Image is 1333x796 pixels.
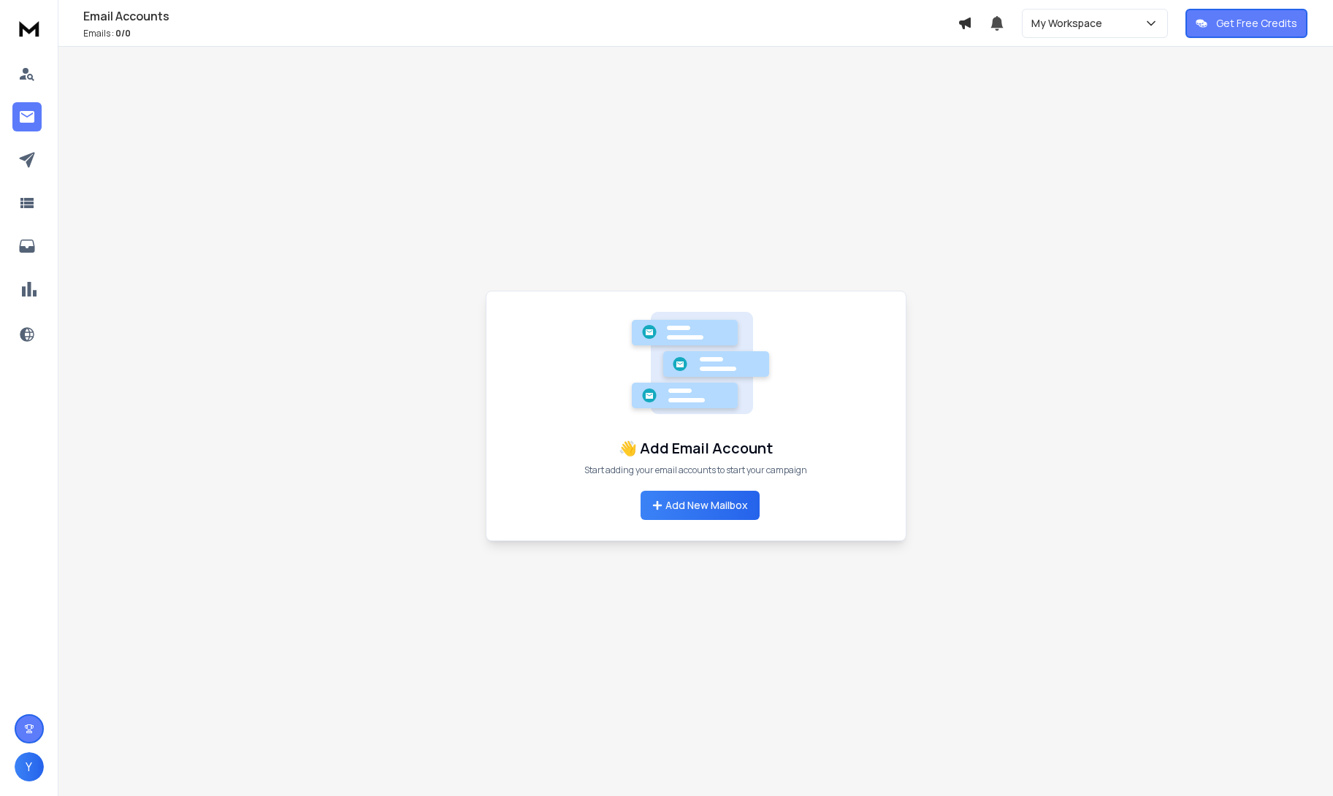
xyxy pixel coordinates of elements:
[83,7,958,25] h1: Email Accounts
[641,491,760,520] button: Add New Mailbox
[15,752,44,781] button: Y
[83,28,958,39] p: Emails :
[115,27,131,39] span: 0 / 0
[584,464,807,476] p: Start adding your email accounts to start your campaign
[15,15,44,42] img: logo
[1031,16,1108,31] p: My Workspace
[619,438,773,459] h1: 👋 Add Email Account
[1185,9,1307,38] button: Get Free Credits
[1216,16,1297,31] p: Get Free Credits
